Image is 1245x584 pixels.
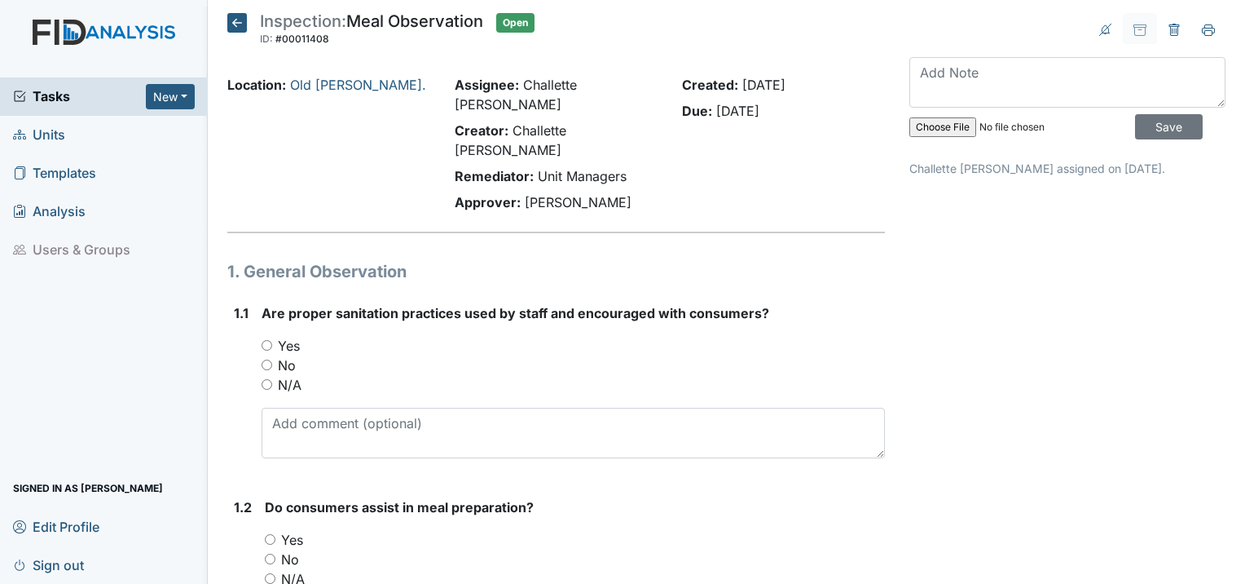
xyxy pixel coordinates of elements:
[682,77,738,93] strong: Created:
[682,103,712,119] strong: Due:
[13,552,84,577] span: Sign out
[290,77,426,93] a: Old [PERSON_NAME].
[262,360,272,370] input: No
[265,499,534,515] span: Do consumers assist in meal preparation?
[275,33,329,45] span: #00011408
[525,194,631,210] span: [PERSON_NAME]
[455,194,521,210] strong: Approver:
[227,259,885,284] h1: 1. General Observation
[262,340,272,351] input: Yes
[455,168,534,184] strong: Remediator:
[13,86,146,106] a: Tasks
[13,122,65,148] span: Units
[265,573,275,584] input: N/A
[455,77,519,93] strong: Assignee:
[13,161,96,186] span: Templates
[13,476,163,501] span: Signed in as [PERSON_NAME]
[278,356,296,375] label: No
[234,303,249,323] label: 1.1
[1135,114,1203,139] input: Save
[278,375,301,395] label: N/A
[496,13,535,33] span: Open
[278,336,300,356] label: Yes
[234,498,252,517] label: 1.2
[260,13,483,49] div: Meal Observation
[260,33,273,45] span: ID:
[262,379,272,390] input: N/A
[227,77,286,93] strong: Location:
[281,550,299,569] label: No
[455,122,508,139] strong: Creator:
[13,199,86,224] span: Analysis
[909,160,1225,177] p: Challette [PERSON_NAME] assigned on [DATE].
[742,77,785,93] span: [DATE]
[265,534,275,545] input: Yes
[538,168,627,184] span: Unit Managers
[260,11,346,31] span: Inspection:
[716,103,759,119] span: [DATE]
[281,530,303,550] label: Yes
[146,84,195,109] button: New
[262,305,769,321] span: Are proper sanitation practices used by staff and encouraged with consumers?
[13,514,99,539] span: Edit Profile
[265,554,275,564] input: No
